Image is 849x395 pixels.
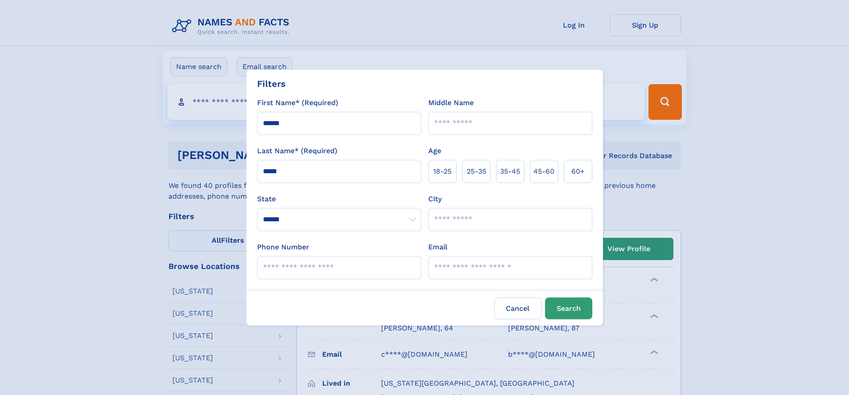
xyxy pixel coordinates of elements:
label: Age [428,146,441,156]
label: City [428,194,442,204]
span: 45‑60 [533,166,554,177]
label: Email [428,242,447,252]
button: Search [545,297,592,319]
span: 18‑25 [433,166,451,177]
label: Middle Name [428,98,474,108]
label: First Name* (Required) [257,98,338,108]
label: State [257,194,421,204]
span: 25‑35 [467,166,486,177]
div: Filters [257,77,286,90]
label: Phone Number [257,242,309,252]
span: 60+ [571,166,585,177]
label: Cancel [494,297,541,319]
span: 35‑45 [500,166,520,177]
label: Last Name* (Required) [257,146,337,156]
